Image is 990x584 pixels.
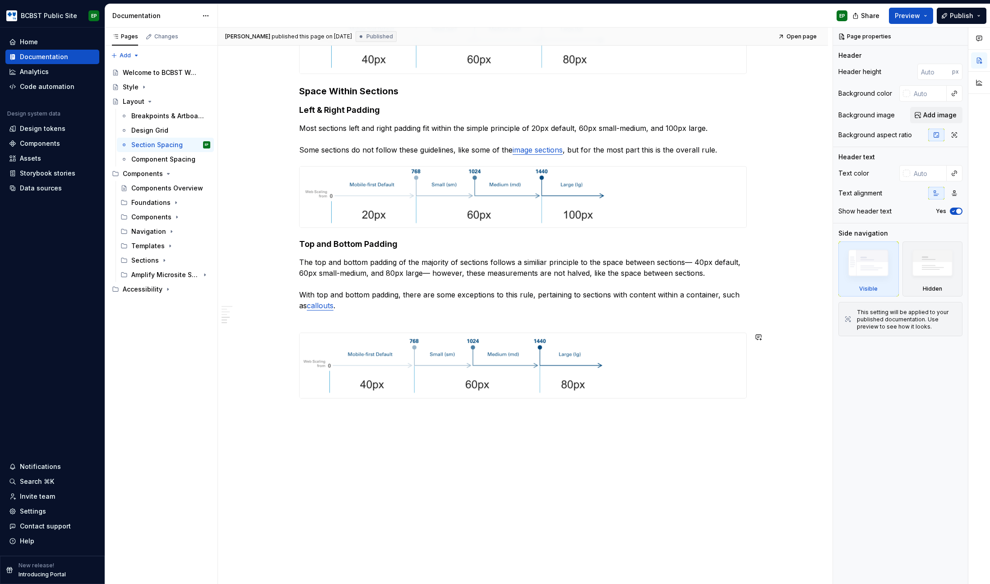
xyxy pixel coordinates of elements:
div: Visible [859,285,878,292]
span: Preview [895,11,920,20]
div: EP [839,12,845,19]
div: Background image [838,111,895,120]
a: Invite team [5,489,99,504]
span: Share [861,11,879,20]
strong: Top and Bottom Padding [299,239,398,249]
a: Design tokens [5,121,99,136]
a: Home [5,35,99,49]
div: Notifications [20,462,61,471]
div: Settings [20,507,46,516]
div: Amplify Microsite Sections [117,268,214,282]
div: Header height [838,67,881,76]
div: Documentation [20,52,68,61]
div: Foundations [131,198,171,207]
div: Home [20,37,38,46]
button: Notifications [5,459,99,474]
span: Published [366,33,393,40]
div: Contact support [20,522,71,531]
div: Pages [112,33,138,40]
div: Page tree [108,65,214,297]
img: 52712b85-2525-4f7e-a80f-cb8a5395f7bd.png [300,333,604,398]
a: image sections [513,145,563,154]
div: Welcome to BCBST Web [123,68,197,77]
div: Components [123,169,163,178]
label: Yes [936,208,946,215]
span: Add [120,52,131,59]
div: Changes [154,33,178,40]
div: Side navigation [838,229,888,238]
input: Auto [917,64,952,80]
div: BCBST Public Site [21,11,77,20]
button: Add image [910,107,962,123]
p: px [952,68,959,75]
a: Storybook stories [5,166,99,181]
div: Text alignment [838,189,882,198]
input: Auto [910,85,947,102]
button: Contact support [5,519,99,533]
div: Documentation [112,11,198,20]
a: Layout [108,94,214,109]
span: Publish [950,11,973,20]
div: Section Spacing [131,140,183,149]
input: Auto [910,165,947,181]
button: Publish [937,8,986,24]
a: Section SpacingEP [117,138,214,152]
strong: Space Within Sections [299,86,398,97]
a: Data sources [5,181,99,195]
div: Background color [838,89,892,98]
div: Accessibility [123,285,162,294]
div: Navigation [131,227,166,236]
div: Design tokens [20,124,65,133]
div: Components Overview [131,184,203,193]
div: Hidden [902,241,963,297]
div: Hidden [923,285,942,292]
button: Preview [889,8,933,24]
div: Show header text [838,207,892,216]
div: Help [20,537,34,546]
span: Add image [923,111,957,120]
div: Storybook stories [20,169,75,178]
div: Accessibility [108,282,214,297]
button: BCBST Public SiteEP [2,6,103,25]
p: The top and bottom padding of the majority of sections follows a similiar principle to the space ... [299,257,747,322]
div: Invite team [20,492,55,501]
a: Code automation [5,79,99,94]
div: This setting will be applied to your published documentation. Use preview to see how it looks. [857,309,957,330]
img: 4bc65fa0-c507-4598-aee7-0046894c245d.png [300,167,607,227]
div: Components [131,213,171,222]
a: Open page [775,30,821,43]
div: Templates [131,241,165,250]
div: published this page on [DATE] [272,33,352,40]
div: Header text [838,153,875,162]
div: Sections [117,253,214,268]
div: Layout [123,97,144,106]
div: EP [205,140,208,149]
div: Background aspect ratio [838,130,912,139]
button: Share [848,8,885,24]
div: Data sources [20,184,62,193]
div: Templates [117,239,214,253]
div: Design Grid [131,126,168,135]
div: Code automation [20,82,74,91]
a: Welcome to BCBST Web [108,65,214,80]
a: Components [5,136,99,151]
p: Most sections left and right padding fit within the simple principle of 20px default, 60px small-... [299,123,747,155]
p: Introducing Portal [19,571,66,578]
button: Add [108,49,142,62]
div: Text color [838,169,869,178]
a: Assets [5,151,99,166]
a: Design Grid [117,123,214,138]
div: EP [91,12,97,19]
a: Component Spacing [117,152,214,167]
div: Navigation [117,224,214,239]
a: Style [108,80,214,94]
a: Settings [5,504,99,519]
div: Component Spacing [131,155,195,164]
a: Analytics [5,65,99,79]
a: Components Overview [117,181,214,195]
a: Documentation [5,50,99,64]
a: callouts [307,301,333,310]
a: Breakpoints & Artboards [117,109,214,123]
span: [PERSON_NAME] [225,33,270,40]
button: Help [5,534,99,548]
